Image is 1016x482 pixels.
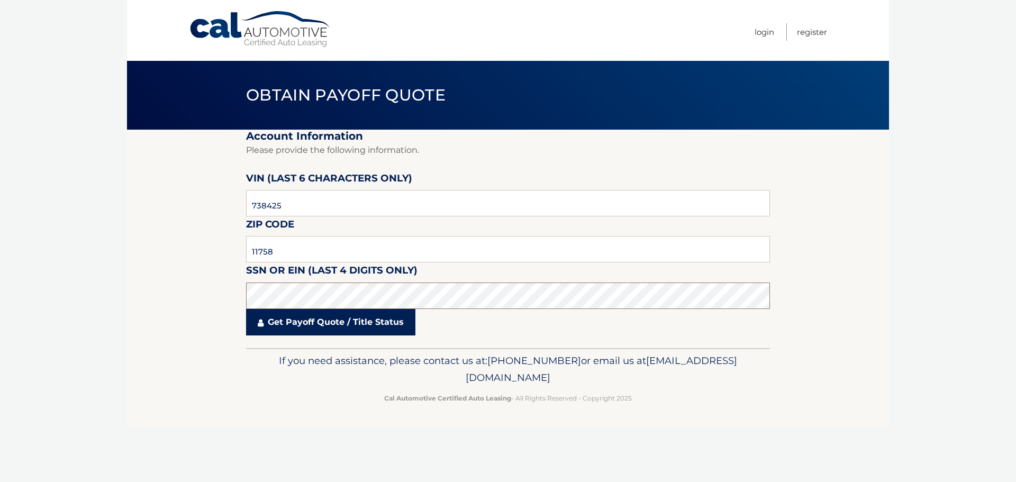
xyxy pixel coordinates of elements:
[189,11,332,48] a: Cal Automotive
[246,85,446,105] span: Obtain Payoff Quote
[246,130,770,143] h2: Account Information
[384,394,511,402] strong: Cal Automotive Certified Auto Leasing
[246,170,412,190] label: VIN (last 6 characters only)
[246,143,770,158] p: Please provide the following information.
[253,393,763,404] p: - All Rights Reserved - Copyright 2025
[755,23,774,41] a: Login
[246,262,418,282] label: SSN or EIN (last 4 digits only)
[487,354,581,367] span: [PHONE_NUMBER]
[246,216,294,236] label: Zip Code
[246,309,415,335] a: Get Payoff Quote / Title Status
[253,352,763,386] p: If you need assistance, please contact us at: or email us at
[797,23,827,41] a: Register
